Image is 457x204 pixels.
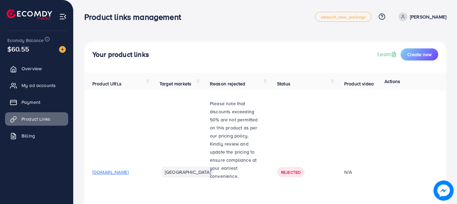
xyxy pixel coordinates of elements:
span: [DOMAIN_NAME] [92,169,129,175]
span: Ecomdy Balance [7,37,44,44]
a: Product Links [5,112,68,126]
div: N/A [344,169,392,175]
button: Create new [401,48,438,60]
span: Product Links [21,116,50,122]
span: Product URLs [92,80,122,87]
span: Billing [21,132,35,139]
span: Rejected [281,169,301,175]
span: Reason rejected [210,80,245,87]
img: image [433,180,454,201]
a: adreach_new_package [315,12,371,22]
a: Overview [5,62,68,75]
img: menu [59,13,67,21]
span: Create new [407,51,431,58]
a: Billing [5,129,68,142]
span: Actions [384,78,400,85]
img: image [59,46,66,53]
span: Product video [344,80,374,87]
p: Please note that discounts exceeding 50% are not permitted on this product as per our pricing pol... [210,99,261,180]
span: $60.55 [7,44,29,54]
img: logo [7,9,52,20]
li: [GEOGRAPHIC_DATA] [162,167,214,177]
a: Payment [5,95,68,109]
a: [PERSON_NAME] [396,12,446,21]
a: Learn [377,50,398,58]
span: Status [277,80,290,87]
a: My ad accounts [5,79,68,92]
span: My ad accounts [21,82,56,89]
span: adreach_new_package [321,15,366,19]
p: [PERSON_NAME] [410,13,446,21]
span: Target markets [159,80,191,87]
span: Payment [21,99,40,106]
h4: Your product links [92,50,149,59]
span: Overview [21,65,42,72]
h3: Product links management [84,12,186,22]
